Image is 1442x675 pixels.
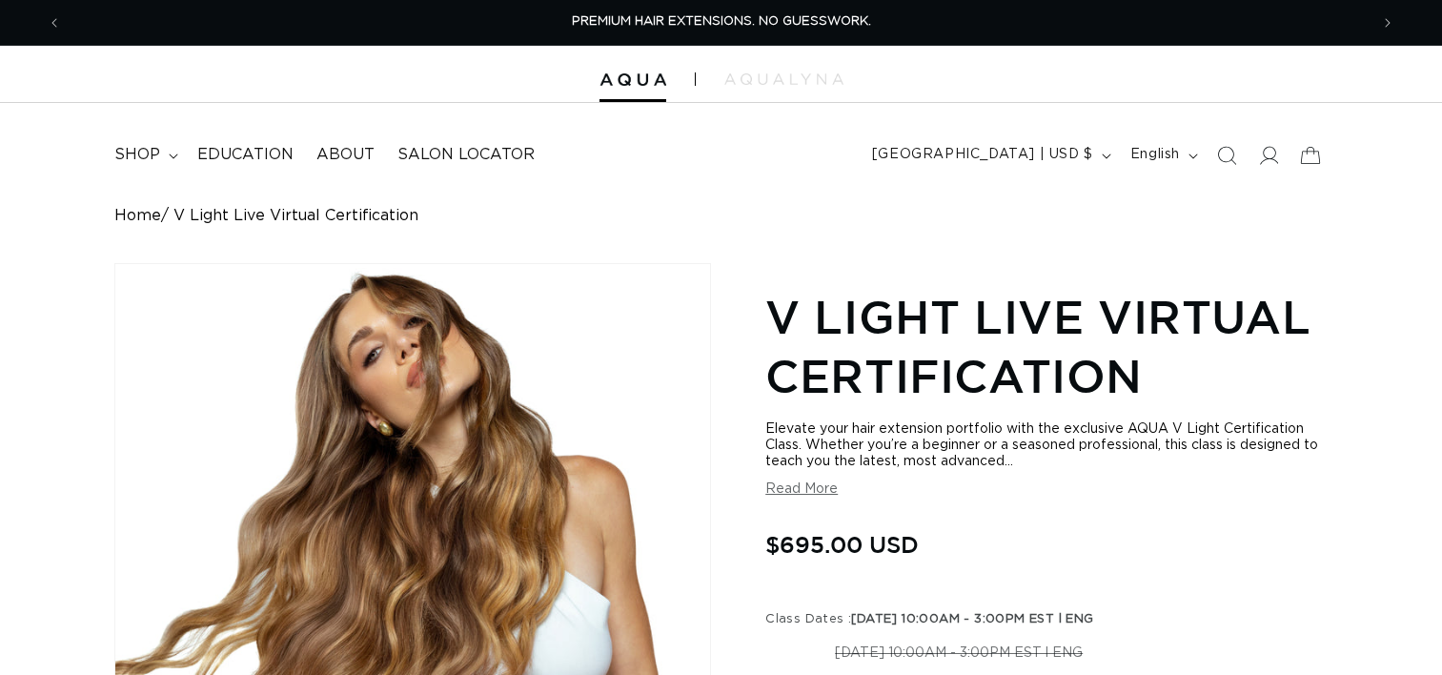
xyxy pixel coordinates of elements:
[765,287,1328,406] h1: V Light Live Virtual Certification
[765,526,919,562] span: $695.00 USD
[197,145,294,165] span: Education
[765,610,1095,629] legend: Class Dates :
[186,133,305,176] a: Education
[851,613,1093,625] span: [DATE] 10:00AM - 3:00PM EST l ENG
[765,637,1152,669] label: [DATE] 10:00AM - 3:00PM EST l ENG
[114,207,161,225] a: Home
[765,421,1328,470] div: Elevate your hair extension portfolio with the exclusive AQUA V Light Certification Class. Whethe...
[173,207,418,225] span: V Light Live Virtual Certification
[397,145,535,165] span: Salon Locator
[114,145,160,165] span: shop
[103,133,186,176] summary: shop
[305,133,386,176] a: About
[1119,137,1206,174] button: English
[316,145,375,165] span: About
[1206,134,1248,176] summary: Search
[861,137,1119,174] button: [GEOGRAPHIC_DATA] | USD $
[114,207,1328,225] nav: breadcrumbs
[872,145,1093,165] span: [GEOGRAPHIC_DATA] | USD $
[33,5,75,41] button: Previous announcement
[386,133,546,176] a: Salon Locator
[765,481,838,498] button: Read More
[572,15,871,28] span: PREMIUM HAIR EXTENSIONS. NO GUESSWORK.
[1130,145,1180,165] span: English
[1367,5,1409,41] button: Next announcement
[599,73,666,87] img: Aqua Hair Extensions
[724,73,843,85] img: aqualyna.com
